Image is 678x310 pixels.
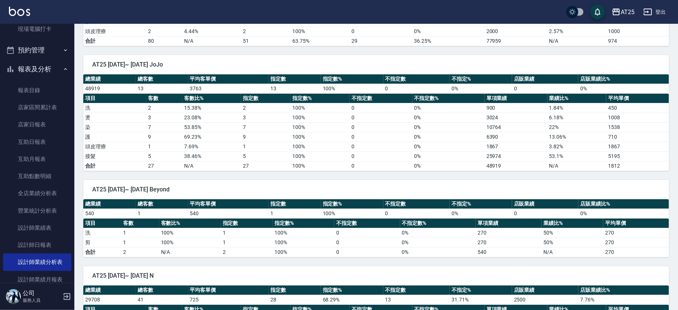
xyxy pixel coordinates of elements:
th: 店販業績 [512,285,579,295]
th: 平均單價 [606,94,669,103]
td: 100 % [159,238,221,247]
button: 登出 [640,5,669,19]
th: 總業績 [83,285,136,295]
a: 設計師業績分析表 [3,254,71,271]
p: 服務人員 [23,297,61,304]
td: 3763 [188,84,269,93]
th: 不指定% [450,285,512,295]
td: 1 [121,228,159,238]
td: 2 [241,26,290,36]
th: 平均客單價 [188,285,269,295]
td: 22 % [547,122,607,132]
td: 100 % [290,132,350,142]
a: 全店業績分析表 [3,185,71,202]
td: 0 [350,161,412,171]
td: 合計 [83,247,121,257]
th: 項目 [83,94,146,103]
td: 100 % [290,122,350,132]
td: 100% [273,247,334,257]
td: 洗 [83,103,146,113]
td: 68.29 % [321,295,383,304]
td: 6390 [485,132,547,142]
td: 51 [241,36,290,46]
th: 指定數 [269,199,321,209]
td: 接髮 [83,151,146,161]
td: 1 [136,209,188,218]
button: save [590,4,605,19]
td: 15.38 % [182,103,241,113]
td: N/A [547,36,607,46]
td: 38.46 % [182,151,241,161]
th: 指定數 [241,94,290,103]
th: 店販業績比% [578,285,669,295]
td: 4.44 % [182,26,241,36]
span: AT25 [DATE]~ [DATE] JoJo [92,61,660,68]
td: 48919 [83,84,136,93]
td: 270 [476,238,542,247]
th: 指定數% [321,199,383,209]
td: 7.69 % [182,142,241,151]
th: 平均單價 [603,219,669,228]
table: a dense table [83,285,669,305]
td: 1867 [485,142,547,151]
td: 0 % [400,238,476,247]
td: 270 [603,228,669,238]
a: 營業統計分析表 [3,202,71,219]
th: 客數比% [159,219,221,228]
button: AT25 [609,4,637,20]
button: 預約管理 [3,41,71,60]
a: 店家日報表 [3,116,71,133]
th: 客數 [121,219,159,228]
th: 業績比% [547,94,607,103]
td: 護 [83,132,146,142]
td: 28 [269,295,321,304]
a: 現場電腦打卡 [3,20,71,38]
td: 7 [241,122,290,132]
h5: 公司 [23,290,61,297]
td: 77959 [485,36,547,46]
span: AT25 [DATE]~ [DATE] N [92,272,660,280]
td: 合計 [83,36,146,46]
td: 0 [350,26,412,36]
td: 1008 [606,113,669,122]
td: 53.1 % [547,151,607,161]
td: 7 [146,122,182,132]
img: Logo [9,7,30,16]
td: 450 [606,103,669,113]
td: 0 [350,142,412,151]
td: 10764 [485,122,547,132]
td: 3024 [485,113,547,122]
td: 100 % [321,84,383,93]
td: 100 % [159,228,221,238]
td: 13 [383,295,450,304]
a: 報表目錄 [3,82,71,99]
td: 5 [146,151,182,161]
td: 0% [412,161,485,171]
th: 不指定% [450,74,512,84]
a: 互助日報表 [3,133,71,151]
td: 頭皮理療 [83,142,146,151]
td: 0 [350,151,412,161]
th: 單項業績 [485,94,547,103]
td: 6.18 % [547,113,607,122]
th: 指定數% [321,285,383,295]
td: 0 % [578,209,669,218]
th: 客數比% [182,94,241,103]
td: 0 % [450,209,512,218]
td: 0 [334,228,400,238]
img: Person [6,289,21,304]
th: 指定數 [221,219,273,228]
td: 1867 [606,142,669,151]
td: 63.75% [290,36,350,46]
td: N/A [182,161,241,171]
th: 客數 [146,94,182,103]
td: 0 [350,113,412,122]
td: 1 [221,238,273,247]
th: 店販業績比% [578,74,669,84]
a: 設計師日報表 [3,236,71,254]
td: N/A [182,36,241,46]
td: 100 % [290,151,350,161]
th: 總業績 [83,74,136,84]
td: 27 [146,161,182,171]
td: 270 [603,238,669,247]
